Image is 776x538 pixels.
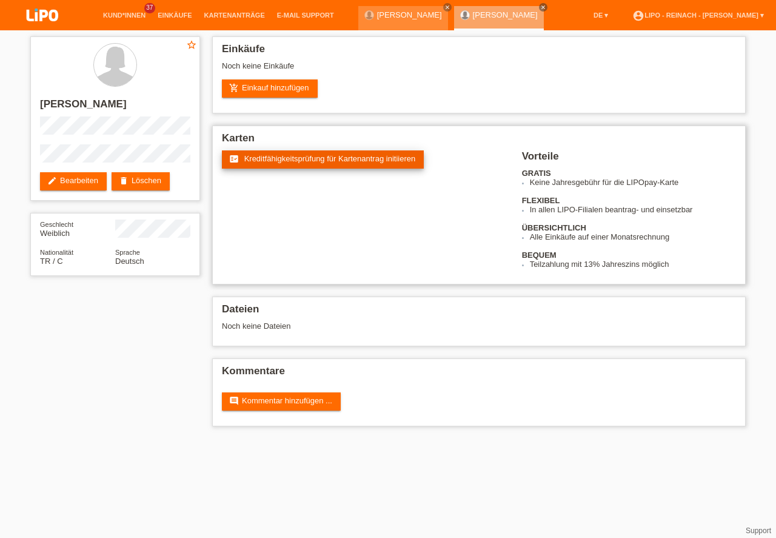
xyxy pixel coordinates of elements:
a: Kund*innen [97,12,152,19]
i: add_shopping_cart [229,83,239,93]
span: Deutsch [115,257,144,266]
i: edit [47,176,57,186]
i: comment [229,396,239,406]
li: Alle Einkäufe auf einer Monatsrechnung [530,232,736,241]
li: In allen LIPO-Filialen beantrag- und einsetzbar [530,205,736,214]
h2: Einkäufe [222,43,736,61]
a: Einkäufe [152,12,198,19]
a: DE ▾ [587,12,614,19]
b: FLEXIBEL [522,196,560,205]
i: star_border [186,39,197,50]
span: Geschlecht [40,221,73,228]
b: BEQUEM [522,251,557,260]
i: close [540,4,546,10]
h2: Karten [222,132,736,150]
div: Noch keine Einkäufe [222,61,736,79]
h2: [PERSON_NAME] [40,98,190,116]
a: account_circleLIPO - Reinach - [PERSON_NAME] ▾ [626,12,770,19]
span: Sprache [115,249,140,256]
li: Teilzahlung mit 13% Jahreszins möglich [530,260,736,269]
i: account_circle [632,10,644,22]
h2: Dateien [222,303,736,321]
a: star_border [186,39,197,52]
a: close [443,3,452,12]
h2: Kommentare [222,365,736,383]
li: Keine Jahresgebühr für die LIPOpay-Karte [530,178,736,187]
i: delete [119,176,129,186]
a: fact_check Kreditfähigkeitsprüfung für Kartenantrag initiieren [222,150,424,169]
b: GRATIS [522,169,551,178]
div: Weiblich [40,220,115,238]
i: close [444,4,450,10]
h2: Vorteile [522,150,736,169]
a: close [539,3,547,12]
span: 37 [144,3,155,13]
a: E-Mail Support [271,12,340,19]
a: add_shopping_cartEinkauf hinzufügen [222,79,318,98]
a: LIPO pay [12,25,73,34]
span: Nationalität [40,249,73,256]
i: fact_check [229,154,239,164]
a: Support [746,526,771,535]
a: [PERSON_NAME] [377,10,442,19]
span: Türkei / C / 30.11.2000 [40,257,63,266]
a: editBearbeiten [40,172,107,190]
a: deleteLöschen [112,172,170,190]
a: commentKommentar hinzufügen ... [222,392,341,411]
span: Kreditfähigkeitsprüfung für Kartenantrag initiieren [244,154,416,163]
div: Noch keine Dateien [222,321,592,331]
b: ÜBERSICHTLICH [522,223,586,232]
a: Kartenanträge [198,12,271,19]
a: [PERSON_NAME] [473,10,538,19]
